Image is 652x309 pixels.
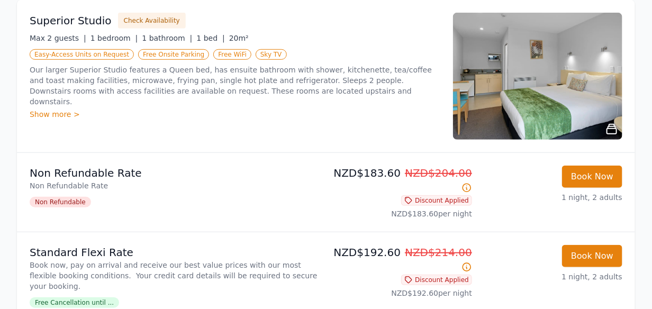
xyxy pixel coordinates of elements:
p: Standard Flexi Rate [30,245,322,260]
span: Free WiFi [213,49,251,60]
span: 1 bathroom | [142,34,192,42]
p: NZD$192.60 [330,245,472,275]
span: Free Cancellation until ... [30,297,119,308]
span: 1 bed | [196,34,224,42]
p: NZD$183.60 per night [330,208,472,219]
div: Show more > [30,109,440,120]
span: 1 bedroom | [90,34,138,42]
span: NZD$204.00 [405,167,472,179]
p: 1 night, 2 adults [481,271,622,282]
h3: Superior Studio [30,13,112,28]
span: Max 2 guests | [30,34,86,42]
p: 1 night, 2 adults [481,192,622,203]
span: 20m² [229,34,249,42]
p: Book now, pay on arrival and receive our best value prices with our most flexible booking conditi... [30,260,322,292]
button: Book Now [562,245,622,267]
p: NZD$192.60 per night [330,288,472,298]
span: NZD$214.00 [405,246,472,259]
span: Discount Applied [401,275,472,285]
p: Non Refundable Rate [30,180,322,191]
button: Book Now [562,166,622,188]
span: Non Refundable [30,197,91,207]
button: Check Availability [118,13,186,29]
span: Discount Applied [401,195,472,206]
p: Non Refundable Rate [30,166,322,180]
p: NZD$183.60 [330,166,472,195]
span: Sky TV [256,49,287,60]
span: Easy-Access Units on Request [30,49,134,60]
p: Our larger Superior Studio features a Queen bed, has ensuite bathroom with shower, kitchenette, t... [30,65,440,107]
span: Free Onsite Parking [138,49,209,60]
